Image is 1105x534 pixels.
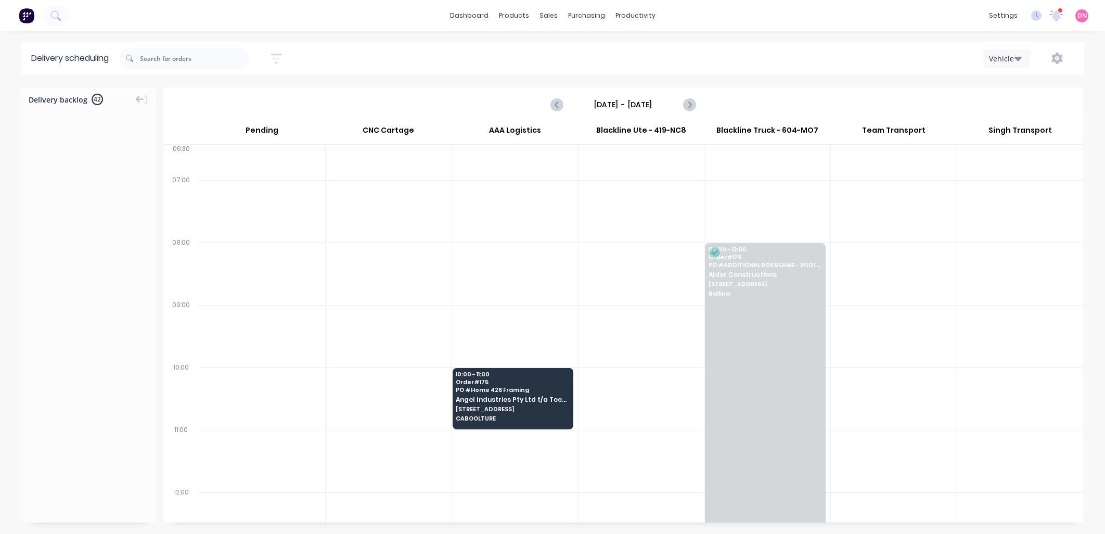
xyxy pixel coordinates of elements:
[831,121,957,144] div: Team Transport
[452,121,578,144] div: AAA Logistics
[163,174,199,236] div: 07:00
[984,8,1023,23] div: settings
[610,8,661,23] div: productivity
[163,143,199,174] div: 06:30
[534,8,563,23] div: sales
[563,8,610,23] div: purchasing
[163,424,199,486] div: 11:00
[140,48,249,69] input: Search for orders
[21,42,119,75] div: Delivery scheduling
[456,379,568,385] span: Order # 175
[983,49,1030,68] button: Vehicle
[709,246,821,252] span: 08:00 - 13:00
[445,8,494,23] a: dashboard
[456,371,568,377] span: 10:00 - 11:00
[579,121,704,144] div: Blackline Ute - 419-NC8
[163,361,199,424] div: 10:00
[29,94,87,105] span: Delivery backlog
[326,121,452,144] div: CNC Cartage
[92,94,103,105] span: 42
[989,53,1019,64] div: Vehicle
[163,299,199,361] div: 09:00
[19,8,34,23] img: Factory
[199,121,325,144] div: Pending
[704,121,830,144] div: Blackline Truck - 604-MO7
[456,387,568,393] span: PO # Home 426 Framing
[957,121,1083,144] div: Singh Transport
[709,262,821,268] span: PO # ADDITIONAL BOX BEAMS - ROOF RAISING SYSTEM
[494,8,534,23] div: products
[709,271,821,278] span: Alder Constructions
[709,254,821,260] span: Order # 178
[456,396,568,403] span: Angel Industries Pty Ltd t/a Teeny Tiny Homes
[709,281,821,287] span: [STREET_ADDRESS]
[163,236,199,299] div: 08:00
[709,290,821,297] span: Ballina
[1077,11,1087,20] span: DN
[456,406,568,412] span: [STREET_ADDRESS]
[456,415,568,422] span: CABOOLTURE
